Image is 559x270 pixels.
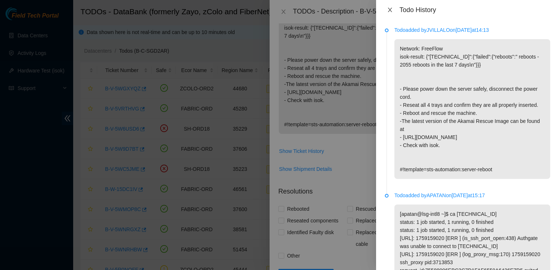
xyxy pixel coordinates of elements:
[394,191,550,199] p: Todo added by APATAN on [DATE] at 15:17
[387,7,393,13] span: close
[385,7,395,14] button: Close
[394,26,550,34] p: Todo added by JVILLALO on [DATE] at 14:13
[394,39,550,179] p: Network: FreeFlow isok-result: {"[TECHNICAL_ID]":{"failed":{"reboots":" reboots - 2055 reboots in...
[399,6,550,14] div: Todo History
